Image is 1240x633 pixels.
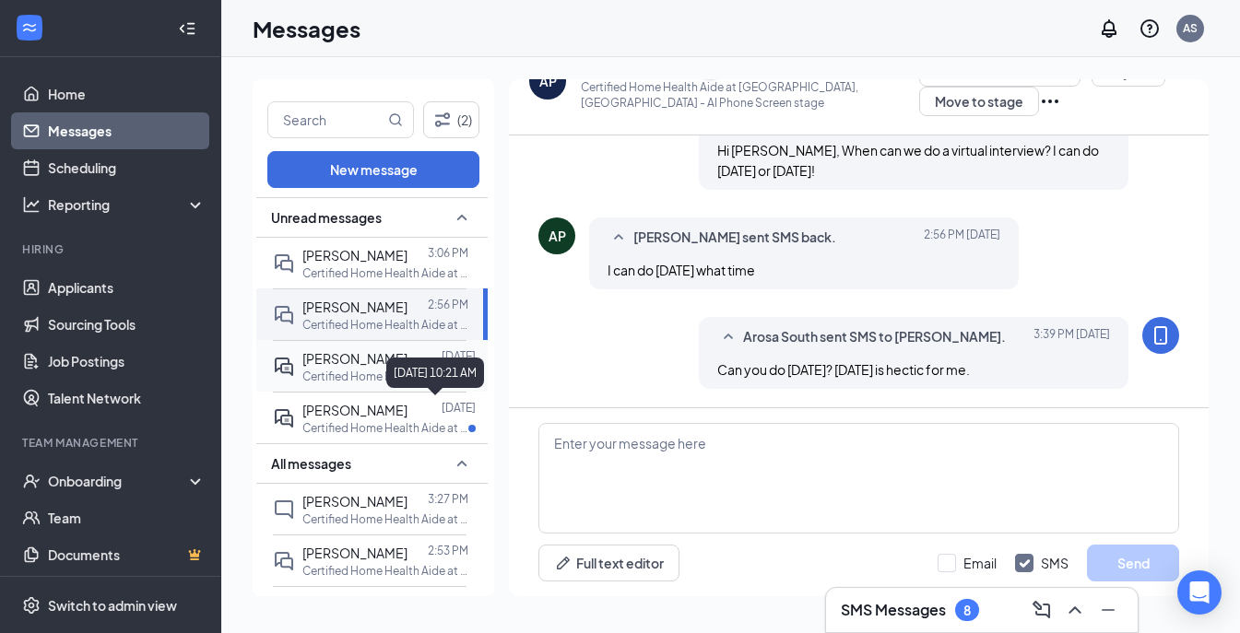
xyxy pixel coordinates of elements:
[273,356,295,378] svg: ActiveDoubleChat
[428,491,468,507] p: 3:27 PM
[1064,599,1086,621] svg: ChevronUp
[539,72,557,90] div: AP
[1183,20,1198,36] div: AS
[302,247,407,264] span: [PERSON_NAME]
[302,545,407,561] span: [PERSON_NAME]
[302,265,468,281] p: Certified Home Health Aide at [GEOGRAPHIC_DATA], [GEOGRAPHIC_DATA]
[1177,570,1222,615] div: Open Intercom Messenger
[302,350,407,367] span: [PERSON_NAME]
[538,545,679,581] button: Full text editorPen
[431,109,454,131] svg: Filter
[717,361,970,378] span: Can you do [DATE]? [DATE] is hectic for me.
[1087,545,1179,581] button: Send
[273,252,295,275] svg: DoubleChat
[178,19,196,38] svg: Collapse
[428,543,468,558] p: 2:53 PM
[549,227,566,245] div: AP
[428,245,468,261] p: 3:06 PM
[1150,324,1172,346] svg: MobileSms
[22,435,202,451] div: Team Management
[963,603,971,618] div: 8
[267,151,479,188] button: New message
[924,227,1000,249] span: [DATE] 2:56 PM
[442,348,476,364] p: [DATE]
[20,18,39,37] svg: WorkstreamLogo
[608,262,755,278] span: I can do [DATE] what time
[451,206,473,229] svg: SmallChevronUp
[302,299,407,315] span: [PERSON_NAME]
[1033,326,1110,348] span: [DATE] 3:39 PM
[48,573,206,610] a: SurveysCrown
[423,101,479,138] button: Filter (2)
[22,195,41,214] svg: Analysis
[581,79,919,111] p: Certified Home Health Aide at [GEOGRAPHIC_DATA], [GEOGRAPHIC_DATA] - AI Phone Screen stage
[743,326,1006,348] span: Arosa South sent SMS to [PERSON_NAME].
[48,76,206,112] a: Home
[22,241,202,257] div: Hiring
[442,400,476,416] p: [DATE]
[271,454,351,473] span: All messages
[48,380,206,416] a: Talent Network
[428,594,468,610] p: 9:38 AM
[717,326,739,348] svg: SmallChevronUp
[48,306,206,343] a: Sourcing Tools
[302,402,407,418] span: [PERSON_NAME]
[608,227,630,249] svg: SmallChevronUp
[22,472,41,490] svg: UserCheck
[48,195,207,214] div: Reporting
[48,112,206,149] a: Messages
[271,208,382,227] span: Unread messages
[388,112,403,127] svg: MagnifyingGlass
[302,369,468,384] p: Certified Home Health Aide at [GEOGRAPHIC_DATA], [GEOGRAPHIC_DATA]
[841,600,946,620] h3: SMS Messages
[633,227,836,249] span: [PERSON_NAME] sent SMS back.
[273,550,295,572] svg: DoubleChat
[273,304,295,326] svg: DoubleChat
[48,269,206,306] a: Applicants
[1139,18,1161,40] svg: QuestionInfo
[428,297,468,312] p: 2:56 PM
[451,452,473,475] svg: SmallChevronUp
[302,493,407,510] span: [PERSON_NAME]
[48,499,206,536] a: Team
[273,498,295,521] svg: ChatInactive
[302,317,468,333] p: Certified Home Health Aide at [GEOGRAPHIC_DATA], [GEOGRAPHIC_DATA]
[1060,595,1090,625] button: ChevronUp
[48,472,190,490] div: Onboarding
[273,407,295,429] svg: ActiveDoubleChat
[919,87,1039,116] button: Move to stage
[1039,90,1061,112] svg: Ellipses
[48,343,206,380] a: Job Postings
[1027,595,1057,625] button: ComposeMessage
[302,420,468,436] p: Certified Home Health Aide at [GEOGRAPHIC_DATA], [GEOGRAPHIC_DATA] -[GEOGRAPHIC_DATA]
[302,563,468,579] p: Certified Home Health Aide at [GEOGRAPHIC_DATA], [GEOGRAPHIC_DATA]
[302,511,468,527] p: Certified Home Health Aide at [GEOGRAPHIC_DATA], [GEOGRAPHIC_DATA]
[1098,18,1120,40] svg: Notifications
[48,596,177,615] div: Switch to admin view
[1097,599,1119,621] svg: Minimize
[253,13,360,44] h1: Messages
[1031,599,1053,621] svg: ComposeMessage
[48,149,206,186] a: Scheduling
[48,536,206,573] a: DocumentsCrown
[386,358,484,388] div: [DATE] 10:21 AM
[268,102,384,137] input: Search
[554,554,573,572] svg: Pen
[1093,595,1123,625] button: Minimize
[717,142,1099,179] span: Hi [PERSON_NAME], When can we do a virtual interview? I can do [DATE] or [DATE]!
[22,596,41,615] svg: Settings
